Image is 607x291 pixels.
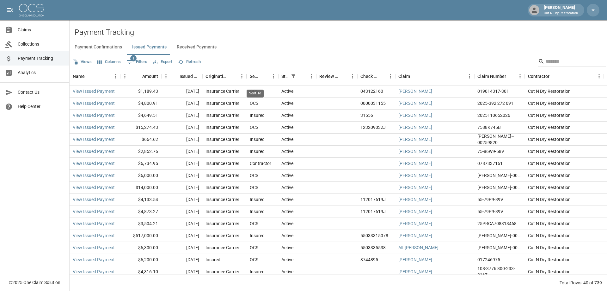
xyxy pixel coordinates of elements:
a: [PERSON_NAME] [398,232,432,239]
div: Insurance Carrier [205,232,239,239]
a: [PERSON_NAME] [398,148,432,155]
div: Active [281,124,293,130]
div: 0000031155 [360,100,386,106]
div: Cut N Dry Restoration [525,110,604,122]
div: Active [281,136,293,142]
div: [DATE] [161,122,202,134]
div: Contractor [250,160,271,167]
div: $3,504.21 [120,218,161,230]
div: Active [281,208,293,215]
div: $14,000.00 [120,182,161,194]
button: Menu [111,72,120,81]
div: Cut N Dry Restoration [525,230,604,242]
div: Total Rows: 40 of 739 [560,280,602,286]
div: [DATE] [161,206,202,218]
a: [PERSON_NAME] [398,184,432,191]
div: 2025110652026 [477,112,510,118]
div: Active [281,148,293,155]
div: Search [538,56,606,68]
div: Cut N Dry Restoration [525,254,604,266]
div: Insurance Carrier [205,88,239,94]
div: Originating From [202,67,247,85]
div: $4,133.54 [120,194,161,206]
button: Sort [377,72,386,81]
div: Active [281,269,293,275]
div: Cut N Dry Restoration [525,122,604,134]
a: View Issued Payment [73,256,115,263]
div: $517,000.00 [120,230,161,242]
div: [DATE] [161,254,202,266]
a: View Issued Payment [73,220,115,227]
div: Active [281,160,293,167]
div: Insured [250,136,265,142]
span: Contact Us [18,89,64,96]
div: Sent To [247,67,278,85]
button: Payment Confirmations [70,40,127,55]
div: Active [281,256,293,263]
div: [PERSON_NAME] [541,4,580,16]
div: 8744895 [360,256,378,263]
div: 31556 [360,112,373,118]
button: Sort [410,72,419,81]
span: 1 [130,55,137,61]
div: Check Number [360,67,377,85]
div: 25PRCA708313468 [477,220,517,227]
div: 7588K745B [477,124,501,130]
a: View Issued Payment [73,232,115,239]
div: Cut N Dry Restoration [525,170,604,182]
div: OCS [250,244,258,251]
div: $2,852.76 [120,146,161,158]
div: [DATE] [161,170,202,182]
button: Menu [515,72,525,81]
a: [PERSON_NAME] [398,88,432,94]
div: [DATE] [161,182,202,194]
div: Cut N Dry Restoration [525,242,604,254]
div: CAHO-00263812 [477,232,522,239]
div: $1,189.43 [120,85,161,98]
div: [DATE] [161,242,202,254]
a: [PERSON_NAME] [398,256,432,263]
div: Amount [142,67,158,85]
div: Name [73,67,85,85]
div: Check Number [357,67,395,85]
h2: Payment Tracking [75,28,607,37]
div: $15,274.43 [120,122,161,134]
a: [PERSON_NAME] [398,160,432,167]
button: Sort [133,72,142,81]
button: Menu [386,72,395,81]
div: Sent To [247,90,264,98]
a: [PERSON_NAME] [398,196,432,203]
a: View Issued Payment [73,100,115,106]
div: © 2025 One Claim Solution [9,279,60,286]
a: [PERSON_NAME] [398,208,432,215]
div: 55-79P9-39V [477,208,503,215]
div: Active [281,100,293,106]
div: Active [281,220,293,227]
div: Issued Date [161,67,202,85]
div: Cut N Dry Restoration [525,146,604,158]
div: OCS [250,220,258,227]
a: View Issued Payment [73,160,115,167]
div: Contractor [525,67,604,85]
button: Sort [506,72,515,81]
div: dynamic tabs [70,40,607,55]
button: Export [151,57,174,67]
div: Status [281,67,289,85]
button: Sort [549,72,558,81]
div: [DATE] [161,218,202,230]
div: OCS [250,100,258,106]
div: Sent To [250,67,260,85]
div: Contractor [528,67,549,85]
div: Originating From [205,67,228,85]
div: [DATE] [161,194,202,206]
div: 108-3776 800-233-2167 [477,265,522,278]
span: Help Center [18,103,64,110]
div: Insurance Carrier [205,244,239,251]
div: $4,316.10 [120,266,161,278]
span: Payment Tracking [18,55,64,62]
div: OCS [250,256,258,263]
span: Analytics [18,69,64,76]
div: Insured [250,196,265,203]
a: View Issued Payment [73,124,115,130]
div: Issued Date [180,67,199,85]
